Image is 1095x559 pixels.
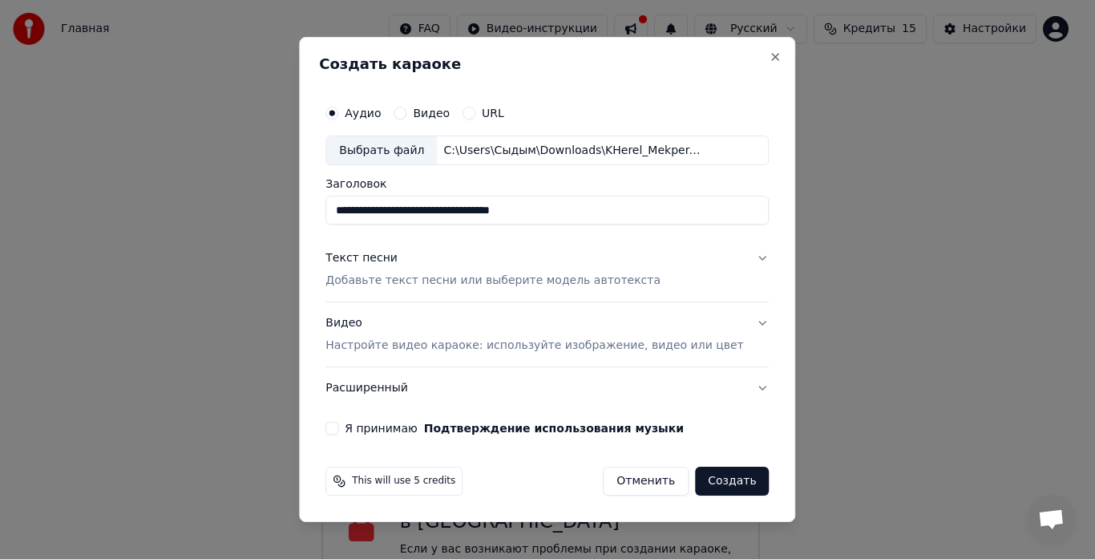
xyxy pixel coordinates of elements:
[413,107,450,119] label: Видео
[319,57,775,71] h2: Создать караоке
[424,423,684,434] button: Я принимаю
[325,251,398,267] div: Текст песни
[325,303,769,367] button: ВидеоНастройте видео караоке: используйте изображение, видео или цвет
[695,467,769,496] button: Создать
[345,107,381,119] label: Аудио
[325,338,743,354] p: Настройте видео караоке: используйте изображение, видео или цвет
[603,467,689,496] button: Отменить
[352,475,455,488] span: This will use 5 credits
[345,423,684,434] label: Я принимаю
[326,136,437,165] div: Выбрать файл
[437,143,709,159] div: C:\Users\Сыдым\Downloads\KHerel_Mekper-ool_-_Bo-dur_bo_77089565.mp3
[482,107,504,119] label: URL
[325,238,769,302] button: Текст песниДобавьте текст песни или выберите модель автотекста
[325,367,769,409] button: Расширенный
[325,316,743,354] div: Видео
[325,273,661,290] p: Добавьте текст песни или выберите модель автотекста
[325,179,769,190] label: Заголовок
